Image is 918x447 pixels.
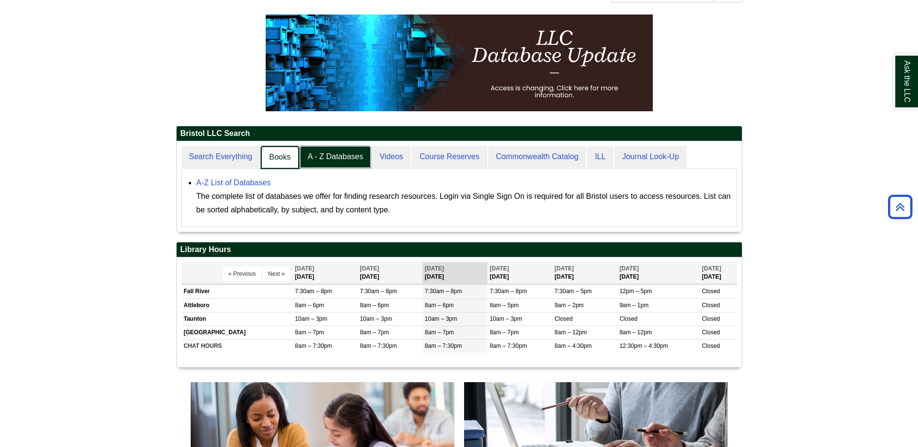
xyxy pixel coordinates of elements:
span: 9am – 1pm [619,302,648,309]
td: Taunton [181,312,293,326]
span: 8am – 7:30pm [425,343,462,349]
span: Closed [555,315,572,322]
span: 12:30pm – 4:30pm [619,343,668,349]
span: 8am – 5pm [490,302,519,309]
span: 7:30am – 8pm [295,288,332,295]
span: 8am – 7pm [295,329,324,336]
span: 7:30am – 8pm [490,288,527,295]
th: [DATE] [487,262,552,284]
span: [DATE] [295,265,315,272]
span: [DATE] [360,265,379,272]
span: [DATE] [425,265,444,272]
span: 8am – 7:30pm [490,343,527,349]
span: [DATE] [702,265,721,272]
span: 12pm – 5pm [619,288,652,295]
span: 8am – 7:30pm [360,343,397,349]
a: Videos [372,146,411,168]
span: 10am – 3pm [425,315,457,322]
img: HTML tutorial [266,15,653,111]
span: 8am – 4:30pm [555,343,592,349]
span: 9am – 2pm [555,302,584,309]
span: 10am – 3pm [295,315,328,322]
span: 7:30am – 5pm [555,288,592,295]
span: Closed [702,343,720,349]
a: Commonwealth Catalog [488,146,587,168]
span: 7:30am – 8pm [360,288,397,295]
a: A-Z List of Databases [196,179,271,187]
button: « Previous [223,267,261,281]
span: 8am – 7pm [425,329,454,336]
th: [DATE] [422,262,487,284]
span: [DATE] [619,265,639,272]
button: Next » [263,267,290,281]
span: 8am – 6pm [425,302,454,309]
span: 8am – 6pm [295,302,324,309]
span: 8am – 6pm [360,302,389,309]
a: Search Everything [181,146,260,168]
a: Books [261,146,299,169]
a: Course Reserves [412,146,487,168]
td: CHAT HOURS [181,339,293,353]
td: Fall River [181,285,293,298]
th: [DATE] [358,262,422,284]
h2: Bristol LLC Search [177,126,742,141]
h2: Library Hours [177,242,742,257]
span: 10am – 3pm [490,315,522,322]
a: Journal Look-Up [615,146,687,168]
span: [DATE] [555,265,574,272]
span: Closed [702,302,720,309]
span: Closed [619,315,637,322]
span: Closed [702,288,720,295]
span: Closed [702,329,720,336]
th: [DATE] [552,262,617,284]
th: [DATE] [617,262,699,284]
span: 7:30am – 8pm [425,288,462,295]
div: The complete list of databases we offer for finding research resources. Login via Single Sign On ... [196,190,732,217]
span: 8am – 7pm [360,329,389,336]
span: [DATE] [490,265,509,272]
td: Attleboro [181,298,293,312]
a: ILL [587,146,613,168]
th: [DATE] [699,262,737,284]
span: 8am – 12pm [619,329,652,336]
span: 8am – 12pm [555,329,587,336]
td: [GEOGRAPHIC_DATA] [181,326,293,339]
th: [DATE] [293,262,358,284]
span: Closed [702,315,720,322]
a: A - Z Databases [300,146,371,168]
span: 8am – 7:30pm [295,343,332,349]
span: 10am – 3pm [360,315,392,322]
a: Back to Top [885,200,916,213]
span: 8am – 7pm [490,329,519,336]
